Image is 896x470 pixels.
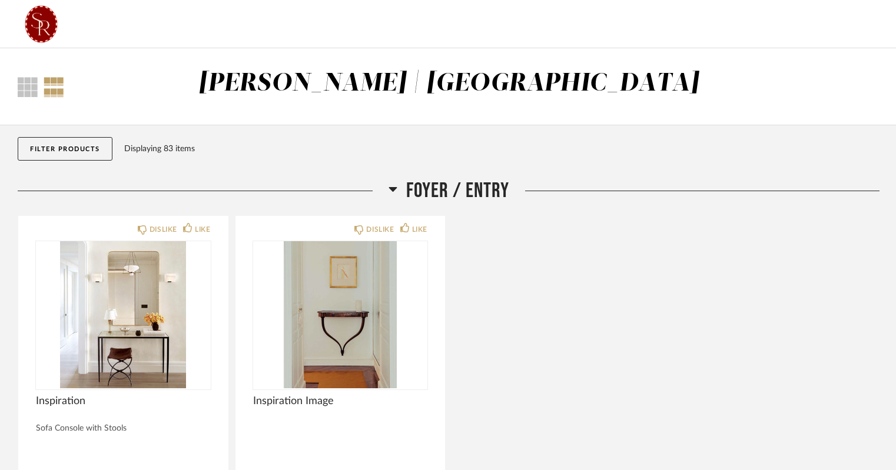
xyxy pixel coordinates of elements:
[406,178,509,204] span: Foyer / Entry
[253,241,428,388] img: undefined
[124,142,874,155] div: Displaying 83 items
[18,137,112,161] button: Filter Products
[18,1,65,48] img: 38140b0e-5f96-4dc1-a7b5-62af23556267.png
[36,395,211,408] span: Inspiration
[366,224,394,235] div: DISLIKE
[36,424,211,434] div: Sofa Console with Stools
[150,224,177,235] div: DISLIKE
[36,241,211,388] img: undefined
[253,395,428,408] span: Inspiration Image
[198,71,699,96] div: [PERSON_NAME] | [GEOGRAPHIC_DATA]
[412,224,427,235] div: LIKE
[195,224,210,235] div: LIKE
